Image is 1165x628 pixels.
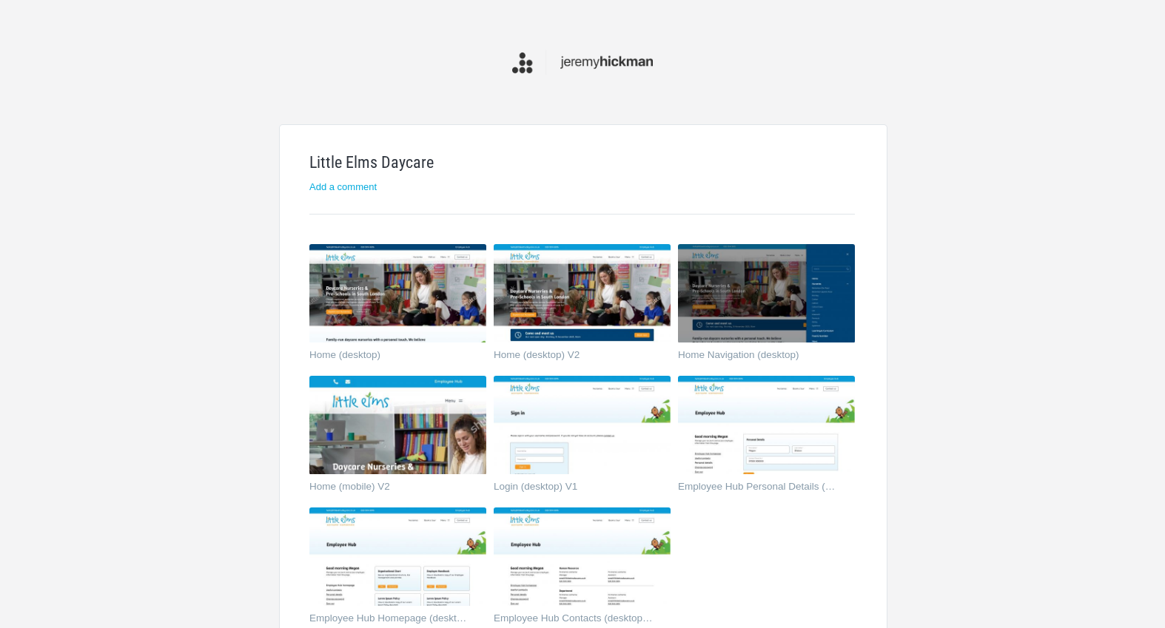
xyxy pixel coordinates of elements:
a: Add a comment [309,181,377,192]
img: jeremyhickman_m3o8wu_thumb.jpg [309,244,486,343]
h1: Little Elms Daycare [309,155,855,171]
a: Home (desktop) [309,350,469,365]
img: jeremyhickman_3blien_thumb.jpg [309,507,486,607]
img: jeremyhickman-logo_20211012012317.png [512,48,653,77]
img: jeremyhickman_79j2hs_v2_thumb.jpg [494,244,671,343]
a: Employee Hub Contacts (desktop) V1 [494,613,653,628]
img: jeremyhickman_86eaxw_thumb.jpg [309,376,486,475]
a: Login (desktop) V1 [494,482,653,496]
img: jeremyhickman_8s5363_thumb.jpg [494,507,671,607]
img: jeremyhickman_w1xd5q_thumb.jpg [494,376,671,475]
img: jeremyhickman_9rlctx_thumb.jpg [678,244,855,343]
a: Employee Hub Homepage (desktop) V1 [309,613,469,628]
a: Employee Hub Personal Details (desktop) V1 [678,482,837,496]
a: Home Navigation (desktop) [678,350,837,365]
img: jeremyhickman_2vodvy_thumb.jpg [678,376,855,475]
a: Home (desktop) V2 [494,350,653,365]
a: Home (mobile) V2 [309,482,469,496]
